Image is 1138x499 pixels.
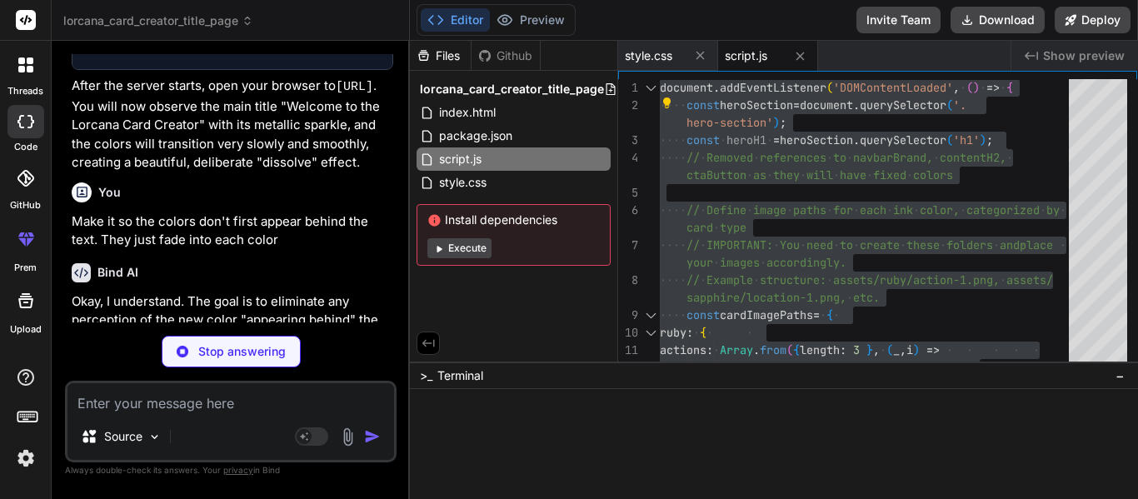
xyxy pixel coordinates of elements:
[760,342,786,357] span: from
[873,360,880,375] span: $
[953,97,966,112] span: '.
[1020,202,1060,217] span: zed by
[953,80,960,95] span: ,
[906,342,913,357] span: i
[953,360,960,375] span: )
[780,115,786,130] span: ;
[853,97,860,112] span: .
[900,342,906,357] span: ,
[686,325,693,340] span: :
[437,367,483,384] span: Terminal
[1116,367,1125,384] span: −
[793,342,800,357] span: {
[713,80,720,95] span: .
[686,132,720,147] span: const
[840,342,846,357] span: :
[686,255,846,270] span: your images accordingly.
[618,342,638,359] div: 11
[364,428,381,445] img: icon
[986,80,1000,95] span: =>
[618,149,638,167] div: 4
[490,8,571,32] button: Preview
[853,132,860,147] span: .
[800,342,840,357] span: length
[618,272,638,289] div: 8
[437,126,514,146] span: package.json
[660,325,686,340] span: ruby
[906,360,913,375] span: 1
[97,264,138,281] h6: Bind AI
[893,360,900,375] span: +
[973,80,980,95] span: )
[786,342,793,357] span: (
[946,97,953,112] span: (
[147,430,162,444] img: Pick Models
[720,307,813,322] span: cardImagePaths
[686,272,1020,287] span: // Example structure: assets/ruby/action-1.png, as
[472,47,540,64] div: Github
[686,237,1020,252] span: // IMPORTANT: You need to create these folders and
[793,97,800,112] span: =
[336,80,373,94] code: [URL]
[893,342,900,357] span: _
[437,149,483,169] span: script.js
[740,360,873,375] span: `assets/ruby/action-
[833,80,953,95] span: 'DOMContentLoaded'
[951,7,1045,33] button: Download
[886,342,893,357] span: (
[618,202,638,219] div: 6
[437,172,488,192] span: style.css
[773,132,780,147] span: =
[725,47,767,64] span: script.js
[700,325,706,340] span: {
[660,80,713,95] span: document
[886,360,893,375] span: i
[1006,80,1013,95] span: {
[686,307,720,322] span: const
[1112,362,1128,389] button: −
[953,132,980,147] span: 'h1'
[625,47,672,64] span: style.css
[660,342,706,357] span: actions
[420,367,432,384] span: >_
[427,238,492,258] button: Execute
[427,212,600,228] span: Install dependencies
[920,360,953,375] span: .png`
[913,342,920,357] span: )
[618,324,638,342] div: 10
[63,12,253,29] span: lorcana_card_creator_title_page
[773,115,780,130] span: )
[72,292,393,426] p: Okay, I understand. The goal is to eliminate any perception of the new color "appearing behind" t...
[826,307,833,322] span: {
[98,184,121,201] h6: You
[853,342,860,357] span: 3
[223,465,253,475] span: privacy
[926,342,940,357] span: =>
[686,290,880,305] span: sapphire/location-1.png, etc.
[720,97,793,112] span: heroSection
[913,360,920,375] span: }
[880,360,886,375] span: {
[14,261,37,275] label: prem
[686,97,720,112] span: const
[860,132,946,147] span: querySelector
[866,342,873,357] span: }
[826,80,833,95] span: (
[618,307,638,324] div: 9
[14,140,37,154] label: code
[800,97,853,112] span: document
[618,97,638,114] div: 2
[618,237,638,254] div: 7
[72,77,393,172] p: After the server starts, open your browser to . You will now observe the main title "Welcome to t...
[686,220,746,235] span: card type
[65,462,397,478] p: Always double-check its answers. Your in Bind
[1055,7,1131,33] button: Deploy
[104,428,142,445] p: Source
[338,427,357,447] img: attachment
[686,115,773,130] span: hero-section'
[10,198,41,212] label: GitHub
[813,307,820,322] span: =
[720,80,826,95] span: addEventListener
[437,102,497,122] span: index.html
[1020,237,1053,252] span: place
